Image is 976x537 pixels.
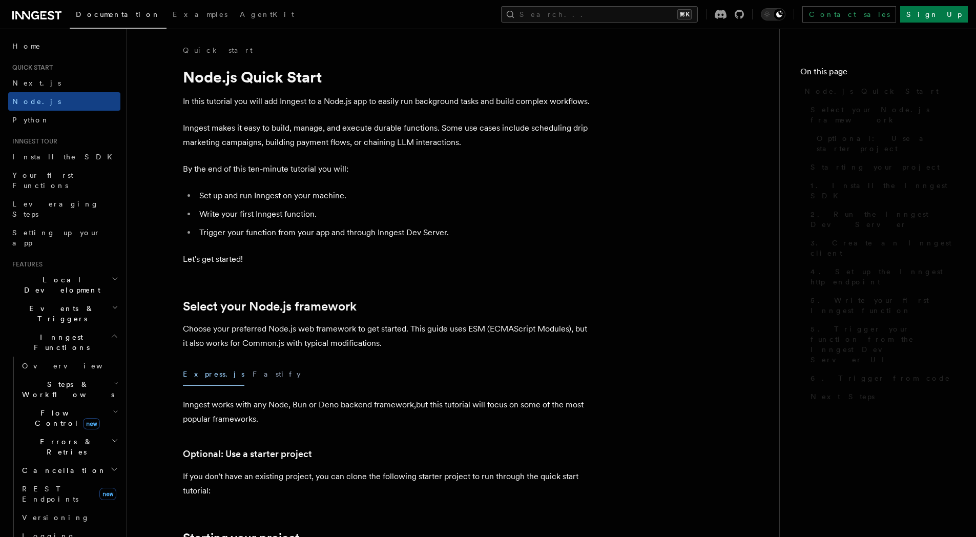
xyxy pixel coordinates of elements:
[804,86,939,96] span: Node.js Quick Start
[196,189,593,203] li: Set up and run Inngest on your machine.
[8,303,112,324] span: Events & Triggers
[183,299,357,314] a: Select your Node.js framework
[802,6,896,23] a: Contact sales
[196,207,593,221] li: Write your first Inngest function.
[12,153,118,161] span: Install the SDK
[18,375,120,404] button: Steps & Workflows
[234,3,300,28] a: AgentKit
[12,229,100,247] span: Setting up your app
[12,200,99,218] span: Leveraging Steps
[8,260,43,268] span: Features
[196,225,593,240] li: Trigger your function from your app and through Inngest Dev Server.
[761,8,785,20] button: Toggle dark mode
[70,3,167,29] a: Documentation
[12,116,50,124] span: Python
[800,66,956,82] h4: On this page
[811,391,875,402] span: Next Steps
[806,158,956,176] a: Starting your project
[183,398,593,426] p: Inngest works with any Node, Bun or Deno backend framework,but this tutorial will focus on some o...
[811,324,956,365] span: 5. Trigger your function from the Inngest Dev Server UI
[8,64,53,72] span: Quick start
[677,9,692,19] kbd: ⌘K
[8,148,120,166] a: Install the SDK
[183,322,593,350] p: Choose your preferred Node.js web framework to get started. This guide uses ESM (ECMAScript Modul...
[817,133,956,154] span: Optional: Use a starter project
[83,418,100,429] span: new
[18,437,111,457] span: Errors & Retries
[8,166,120,195] a: Your first Functions
[811,162,940,172] span: Starting your project
[8,111,120,129] a: Python
[811,295,956,316] span: 5. Write your first Inngest function
[18,480,120,508] a: REST Endpointsnew
[501,6,698,23] button: Search...⌘K
[183,162,593,176] p: By the end of this ten-minute tutorial you will:
[806,100,956,129] a: Select your Node.js framework
[167,3,234,28] a: Examples
[12,171,73,190] span: Your first Functions
[183,121,593,150] p: Inngest makes it easy to build, manage, and execute durable functions. Some use cases include sch...
[8,328,120,357] button: Inngest Functions
[253,363,301,386] button: Fastify
[8,299,120,328] button: Events & Triggers
[8,37,120,55] a: Home
[8,332,111,353] span: Inngest Functions
[8,92,120,111] a: Node.js
[811,238,956,258] span: 3. Create an Inngest client
[8,195,120,223] a: Leveraging Steps
[76,10,160,18] span: Documentation
[813,129,956,158] a: Optional: Use a starter project
[806,205,956,234] a: 2. Run the Inngest Dev Server
[240,10,294,18] span: AgentKit
[22,362,128,370] span: Overview
[183,94,593,109] p: In this tutorial you will add Inngest to a Node.js app to easily run background tasks and build c...
[22,513,90,522] span: Versioning
[12,97,61,106] span: Node.js
[183,252,593,266] p: Let's get started!
[806,387,956,406] a: Next Steps
[8,275,112,295] span: Local Development
[811,373,950,383] span: 6. Trigger from code
[22,485,78,503] span: REST Endpoints
[183,447,312,461] a: Optional: Use a starter project
[8,271,120,299] button: Local Development
[18,508,120,527] a: Versioning
[806,320,956,369] a: 5. Trigger your function from the Inngest Dev Server UI
[806,262,956,291] a: 4. Set up the Inngest http endpoint
[183,45,253,55] a: Quick start
[173,10,227,18] span: Examples
[18,432,120,461] button: Errors & Retries
[18,461,120,480] button: Cancellation
[811,209,956,230] span: 2. Run the Inngest Dev Server
[183,68,593,86] h1: Node.js Quick Start
[12,79,61,87] span: Next.js
[18,404,120,432] button: Flow Controlnew
[8,137,57,146] span: Inngest tour
[18,465,107,476] span: Cancellation
[806,291,956,320] a: 5. Write your first Inngest function
[99,488,116,500] span: new
[8,74,120,92] a: Next.js
[12,41,41,51] span: Home
[800,82,956,100] a: Node.js Quick Start
[806,176,956,205] a: 1. Install the Inngest SDK
[811,105,956,125] span: Select your Node.js framework
[8,223,120,252] a: Setting up your app
[18,408,113,428] span: Flow Control
[811,266,956,287] span: 4. Set up the Inngest http endpoint
[811,180,956,201] span: 1. Install the Inngest SDK
[183,363,244,386] button: Express.js
[18,379,114,400] span: Steps & Workflows
[900,6,968,23] a: Sign Up
[806,369,956,387] a: 6. Trigger from code
[183,469,593,498] p: If you don't have an existing project, you can clone the following starter project to run through...
[806,234,956,262] a: 3. Create an Inngest client
[18,357,120,375] a: Overview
